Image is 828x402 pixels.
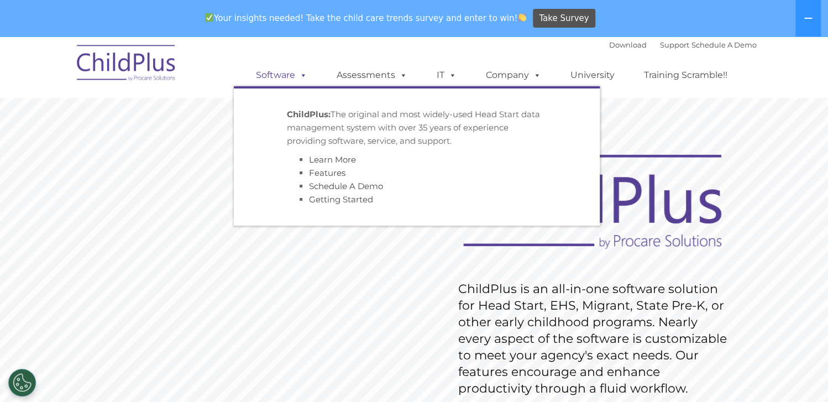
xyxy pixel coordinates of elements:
a: IT [426,64,468,86]
a: Take Survey [533,9,595,28]
strong: ChildPlus: [287,109,331,119]
a: Features [309,168,345,178]
span: Your insights needed! Take the child care trends survey and enter to win! [200,7,531,29]
span: Take Survey [539,9,589,28]
button: Cookies Settings [8,369,36,396]
rs-layer: ChildPlus is an all-in-one software solution for Head Start, EHS, Migrant, State Pre-K, or other ... [458,281,732,397]
font: | [609,40,757,49]
a: University [559,64,626,86]
img: ✅ [205,13,213,22]
a: Software [245,64,318,86]
a: Support [660,40,689,49]
a: Company [475,64,552,86]
img: 👏 [518,13,526,22]
img: ChildPlus by Procare Solutions [71,37,182,92]
a: Training Scramble!! [633,64,738,86]
a: Download [609,40,647,49]
a: Getting Started [309,194,373,205]
a: Assessments [326,64,418,86]
a: Learn More [309,154,356,165]
a: Schedule A Demo [309,181,383,191]
a: Schedule A Demo [691,40,757,49]
p: The original and most widely-used Head Start data management system with over 35 years of experie... [287,108,547,148]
